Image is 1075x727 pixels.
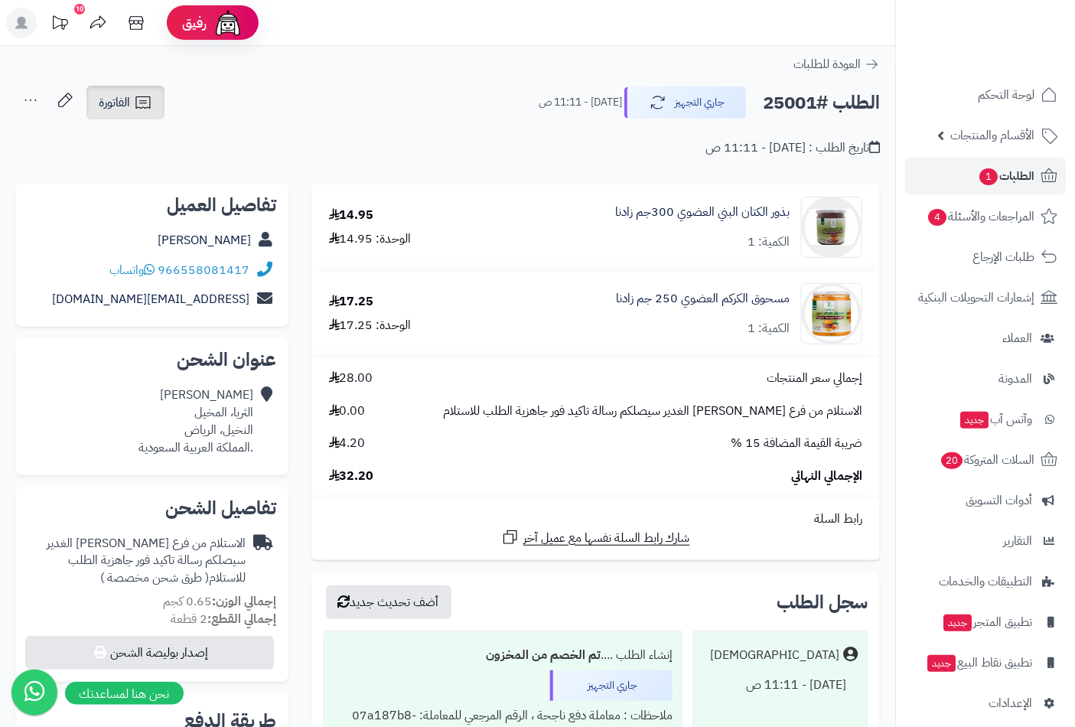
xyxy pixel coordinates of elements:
div: 14.95 [329,207,374,224]
button: أضف تحديث جديد [326,585,451,619]
strong: إجمالي الوزن: [212,592,276,611]
span: 20 [941,452,963,469]
img: 1689596745-%D8%AA%D9%86%D8%B2%D9%8A%D9%84%20(5)-90x90.png [802,197,862,258]
span: الطلبات [978,165,1034,187]
a: السلات المتروكة20 [905,442,1066,478]
h2: الطلب #25001 [763,87,880,119]
span: 0.00 [329,403,366,420]
span: 28.00 [329,370,373,387]
a: العودة للطلبات [793,55,880,73]
a: المراجعات والأسئلة4 [905,198,1066,235]
div: الوحدة: 14.95 [329,230,412,248]
a: تحديثات المنصة [41,8,79,42]
span: الفاتورة [99,93,130,112]
h2: عنوان الشحن [28,350,276,369]
span: تطبيق نقاط البيع [926,652,1032,673]
div: الكمية: 1 [748,320,790,337]
div: 10 [74,4,85,15]
a: [PERSON_NAME] [158,231,251,249]
span: السلات المتروكة [940,449,1034,471]
h2: تفاصيل الشحن [28,499,276,517]
span: ضريبة القيمة المضافة 15 % [731,435,862,452]
span: جديد [960,412,989,429]
a: واتساب [109,261,155,279]
span: طلبات الإرجاع [972,246,1034,268]
strong: إجمالي القطع: [207,610,276,628]
div: الاستلام من فرع [PERSON_NAME] الغدير سيصلكم رسالة تاكيد فور جاهزية الطلب للاستلام [28,535,246,588]
div: [DEMOGRAPHIC_DATA] [710,647,839,664]
span: شارك رابط السلة نفسها مع عميل آخر [523,530,690,547]
a: مسحوق الكركم العضوي 250 جم زادنا [616,290,790,308]
span: جديد [943,615,972,631]
span: المدونة [998,368,1032,390]
span: إجمالي سعر المنتجات [767,370,862,387]
span: لوحة التحكم [978,84,1034,106]
span: 4 [928,209,946,226]
h2: تفاصيل العميل [28,196,276,214]
button: إصدار بوليصة الشحن [25,636,274,670]
span: العودة للطلبات [793,55,861,73]
div: الكمية: 1 [748,233,790,251]
small: 0.65 كجم [163,592,276,611]
div: [DATE] - 11:11 ص [703,670,858,700]
span: جديد [927,655,956,672]
a: التقارير [905,523,1066,559]
small: 2 قطعة [171,610,276,628]
a: الطلبات1 [905,158,1066,194]
a: تطبيق المتجرجديد [905,604,1066,641]
span: رفيق [182,14,207,32]
span: 32.20 [329,468,374,485]
a: 966558081417 [158,261,249,279]
span: ( طرق شحن مخصصة ) [100,569,209,587]
span: التقارير [1003,530,1032,552]
a: المدونة [905,360,1066,397]
a: [EMAIL_ADDRESS][DOMAIN_NAME] [52,290,249,308]
span: الإعدادات [989,693,1032,714]
a: وآتس آبجديد [905,401,1066,438]
span: وآتس آب [959,409,1032,430]
h3: سجل الطلب [777,593,868,611]
span: التطبيقات والخدمات [939,571,1032,592]
div: 17.25 [329,293,374,311]
div: جاري التجهيز [550,670,673,701]
div: تاريخ الطلب : [DATE] - 11:11 ص [705,139,880,157]
img: 1728931893-%D9%85%D8%B3%D8%AD%D9%88%D9%82%20%D8%A7%D9%84%D9%83%D8%B1%D9%83%D9%85%20%D8%A7%D9%84%D... [802,283,862,344]
div: الوحدة: 17.25 [329,317,412,334]
div: [PERSON_NAME] الثريا، المخيل النخيل، الرياض .المملكة العربية السعودية [138,386,253,456]
div: إنشاء الطلب .... [334,641,673,670]
a: الفاتورة [86,86,165,119]
a: الإعدادات [905,685,1066,722]
button: جاري التجهيز [624,86,747,119]
span: 4.20 [329,435,366,452]
a: بذور الكتان البني العضوي 300جم زادنا [615,204,790,221]
span: أدوات التسويق [966,490,1032,511]
span: المراجعات والأسئلة [927,206,1034,227]
img: ai-face.png [213,8,243,38]
a: لوحة التحكم [905,77,1066,113]
span: إشعارات التحويلات البنكية [918,287,1034,308]
a: طلبات الإرجاع [905,239,1066,275]
b: تم الخصم من المخزون [486,646,601,664]
span: الإجمالي النهائي [791,468,862,485]
a: التطبيقات والخدمات [905,563,1066,600]
img: logo-2.png [971,41,1060,73]
a: شارك رابط السلة نفسها مع عميل آخر [501,528,690,547]
a: العملاء [905,320,1066,357]
a: إشعارات التحويلات البنكية [905,279,1066,316]
span: الأقسام والمنتجات [950,125,1034,146]
small: [DATE] - 11:11 ص [539,95,622,110]
div: رابط السلة [318,510,874,528]
span: تطبيق المتجر [942,611,1032,633]
span: الاستلام من فرع [PERSON_NAME] الغدير سيصلكم رسالة تاكيد فور جاهزية الطلب للاستلام [443,403,862,420]
a: تطبيق نقاط البيعجديد [905,644,1066,681]
span: العملاء [1002,328,1032,349]
span: 1 [979,168,998,185]
a: أدوات التسويق [905,482,1066,519]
